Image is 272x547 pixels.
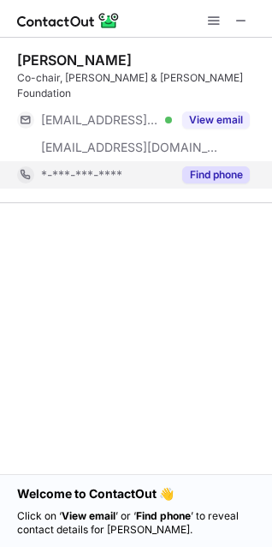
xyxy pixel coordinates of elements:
[17,485,255,502] h1: Welcome to ContactOut 👋
[182,166,250,183] button: Reveal Button
[41,112,159,128] span: [EMAIL_ADDRESS][DOMAIN_NAME]
[17,10,120,31] img: ContactOut v5.3.10
[17,70,262,101] div: Co-chair, [PERSON_NAME] & [PERSON_NAME] Foundation
[17,51,132,69] div: [PERSON_NAME]
[17,509,255,537] p: Click on ‘ ’ or ‘ ’ to reveal contact details for [PERSON_NAME].
[41,140,219,155] span: [EMAIL_ADDRESS][DOMAIN_NAME]
[136,509,191,522] strong: Find phone
[182,111,250,129] button: Reveal Button
[62,509,115,522] strong: View email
